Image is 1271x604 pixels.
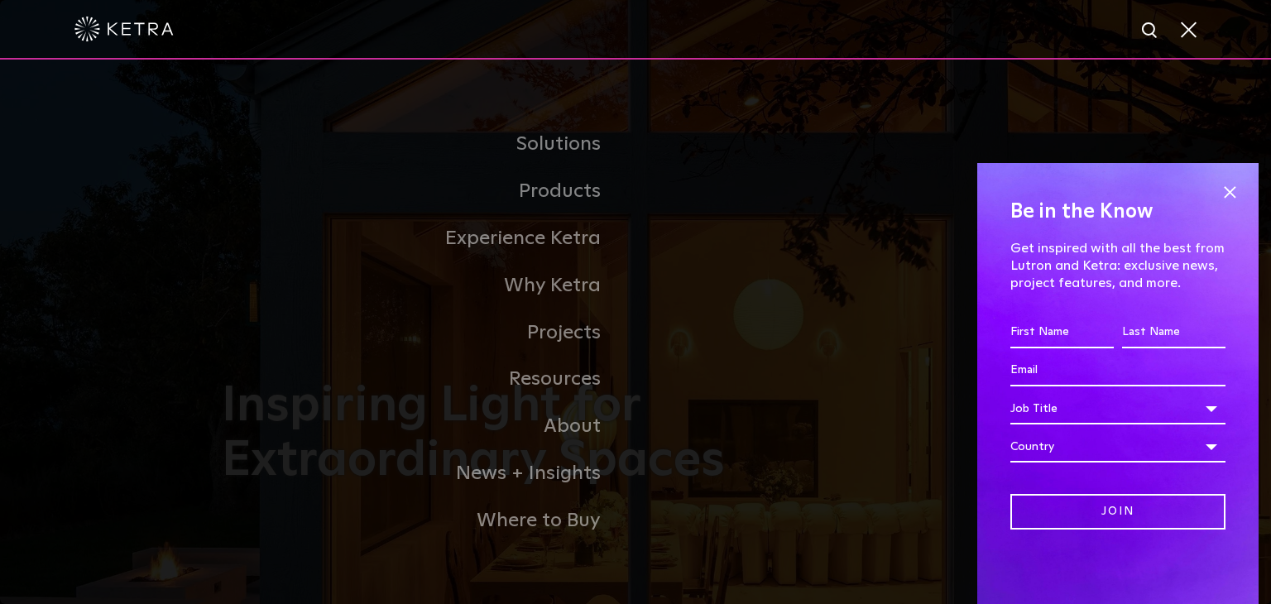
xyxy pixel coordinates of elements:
[1010,355,1225,386] input: Email
[1010,317,1114,348] input: First Name
[222,403,635,450] a: About
[1010,431,1225,463] div: Country
[1122,317,1225,348] input: Last Name
[1010,196,1225,228] h4: Be in the Know
[222,262,635,309] a: Why Ketra
[222,356,635,403] a: Resources
[1010,494,1225,530] input: Join
[74,17,174,41] img: ketra-logo-2019-white
[222,215,635,262] a: Experience Ketra
[222,121,1049,544] div: Navigation Menu
[1140,21,1161,41] img: search icon
[222,168,635,215] a: Products
[1010,240,1225,291] p: Get inspired with all the best from Lutron and Ketra: exclusive news, project features, and more.
[222,450,635,497] a: News + Insights
[222,497,635,544] a: Where to Buy
[1010,393,1225,424] div: Job Title
[222,121,635,168] a: Solutions
[222,309,635,357] a: Projects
